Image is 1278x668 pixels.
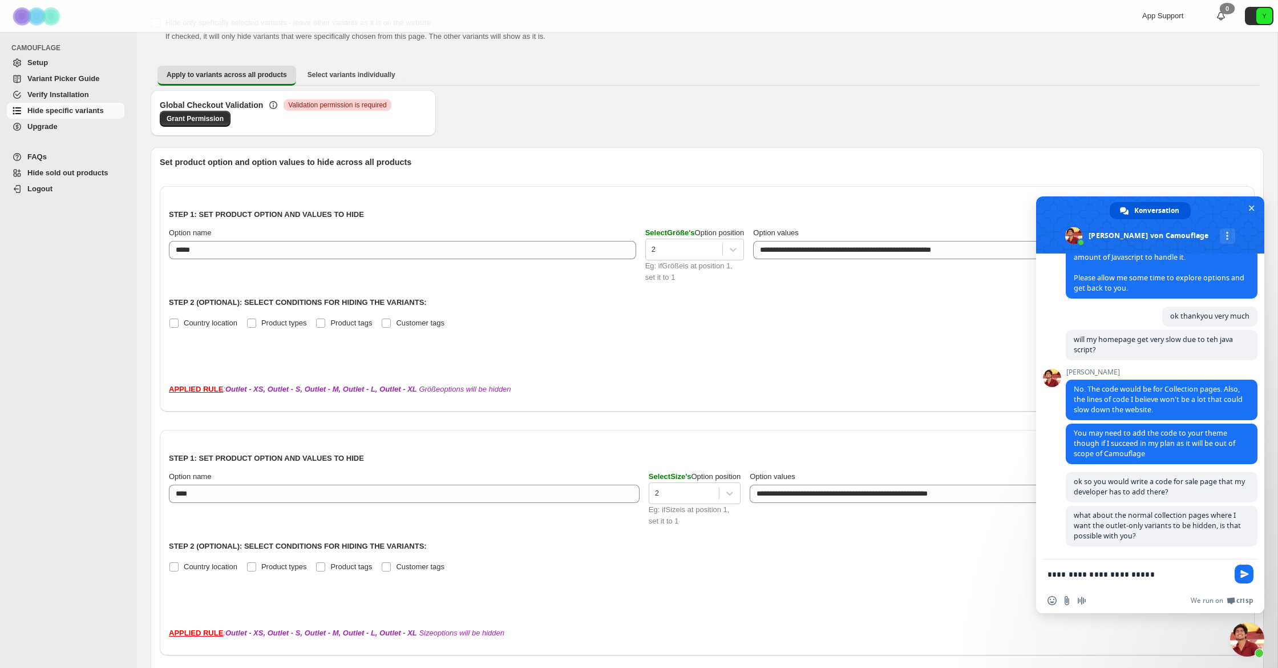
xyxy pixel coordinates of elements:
[649,472,741,481] span: Option position
[27,122,58,131] span: Upgrade
[27,74,99,83] span: Variant Picker Guide
[160,156,1255,168] p: Set product option and option values to hide across all products
[1142,11,1183,20] span: App Support
[1262,13,1267,19] text: Y
[1191,596,1223,605] span: We run on
[7,181,124,197] a: Logout
[27,152,47,161] span: FAQs
[1048,569,1228,580] textarea: Verfassen Sie Ihre Nachricht…
[645,260,745,283] div: Eg: if Größe is at position 1, set it to 1
[169,629,223,637] strong: APPLIED RULE
[1230,622,1264,657] div: Chat schließen
[1074,510,1241,541] span: what about the normal collection pages where I want the outlet-only variants to be hidden, is tha...
[225,385,417,393] b: Outlet - XS, Outlet - S, Outlet - M, Outlet - L, Outlet - XL
[1074,477,1245,497] span: ok so you would write a code for sale page that my developer has to add there?
[27,106,104,115] span: Hide specific variants
[7,149,124,165] a: FAQs
[645,228,695,237] span: Select Größe 's
[157,66,296,86] button: Apply to variants across all products
[261,562,307,571] span: Product types
[649,472,691,481] span: Select Size 's
[169,297,1245,308] p: Step 2 (Optional): Select conditions for hiding the variants:
[308,70,395,79] span: Select variants individually
[645,228,745,237] span: Option position
[1110,202,1191,219] div: Konversation
[1062,596,1071,605] span: Datei senden
[7,71,124,87] a: Variant Picker Guide
[330,319,372,327] span: Product tags
[1191,596,1253,605] a: We run onCrisp
[1236,596,1253,605] span: Crisp
[169,209,1245,220] p: Step 1: Set product option and values to hide
[1077,596,1086,605] span: Audionachricht aufzeichnen
[27,58,48,67] span: Setup
[1074,428,1235,458] span: You may need to add the code to your theme though if I succeed in my plan as it will be out of sc...
[169,541,1245,552] p: Step 2 (Optional): Select conditions for hiding the variants:
[160,99,263,111] h3: Global Checkout Validation
[1170,311,1249,321] span: ok thankyou very much
[7,103,124,119] a: Hide specific variants
[169,453,1245,464] p: Step 1: Set product option and values to hide
[169,385,223,393] strong: APPLIED RULE
[261,319,307,327] span: Product types
[184,319,237,327] span: Country location
[753,228,799,237] span: Option values
[7,119,124,135] a: Upgrade
[11,43,129,53] span: CAMOUFLAGE
[1220,3,1235,14] div: 0
[396,319,444,327] span: Customer tags
[330,562,372,571] span: Product tags
[27,184,52,193] span: Logout
[169,228,211,237] span: Option name
[167,70,287,79] span: Apply to variants across all products
[288,100,387,110] span: Validation permission is required
[1235,565,1253,584] span: Senden Sie
[27,168,108,177] span: Hide sold out products
[1245,7,1273,25] button: Avatar with initials Y
[9,1,66,32] img: Camouflage
[27,90,89,99] span: Verify Installation
[7,55,124,71] a: Setup
[396,562,444,571] span: Customer tags
[1048,596,1057,605] span: Einen Emoji einfügen
[1066,368,1257,376] span: [PERSON_NAME]
[298,66,405,84] button: Select variants individually
[165,32,545,41] span: If checked, it will only hide variants that were specifically chosen from this page. The other va...
[1220,228,1235,244] div: Mehr Kanäle
[649,504,741,527] div: Eg: if Size is at position 1, set it to 1
[1215,10,1227,22] a: 0
[1134,202,1179,219] span: Konversation
[167,114,224,123] span: Grant Permission
[1074,384,1243,415] span: No. The code would be for Collection pages. Also, the lines of code I believe won't be a lot that...
[7,165,124,181] a: Hide sold out products
[1256,8,1272,24] span: Avatar with initials Y
[7,87,124,103] a: Verify Installation
[160,111,230,127] a: Grant Permission
[750,472,795,481] span: Option values
[225,629,417,637] b: Outlet - XS, Outlet - S, Outlet - M, Outlet - L, Outlet - XL
[169,384,1245,395] div: : Größe options will be hidden
[1074,335,1233,355] span: will my homepage get very slow due to teh java script?
[169,472,211,481] span: Option name
[184,562,237,571] span: Country location
[1245,202,1257,214] span: Chat schließen
[169,627,1245,639] div: : Size options will be hidden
